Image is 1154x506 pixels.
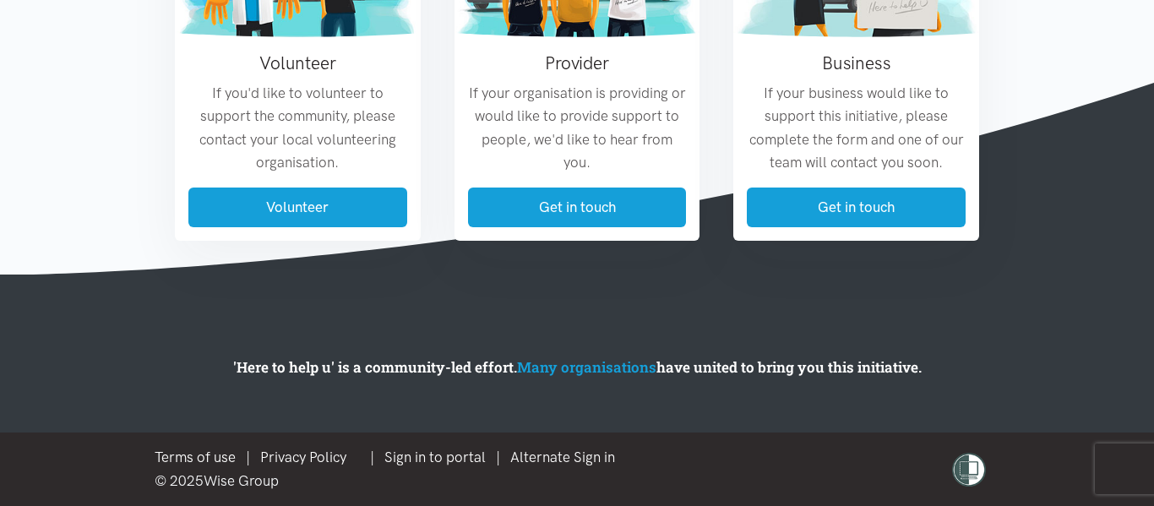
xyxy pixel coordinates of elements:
[468,188,687,227] a: Get in touch
[384,449,486,465] a: Sign in to portal
[260,449,346,465] a: Privacy Policy
[747,51,966,75] h3: Business
[188,188,407,227] a: Volunteer
[952,453,986,487] img: shielded
[204,472,279,489] a: Wise Group
[517,357,656,377] a: Many organisations
[468,82,687,174] p: If your organisation is providing or would like to provide support to people, we'd like to hear f...
[155,470,625,492] div: © 2025
[155,449,236,465] a: Terms of use
[370,449,625,465] span: | |
[747,82,966,174] p: If your business would like to support this initiative, please complete the form and one of our t...
[510,449,615,465] a: Alternate Sign in
[210,356,945,378] p: 'Here to help u' is a community-led effort. have united to bring you this initiative.
[468,51,687,75] h3: Provider
[188,82,407,174] p: If you'd like to volunteer to support the community, please contact your local volunteering organ...
[747,188,966,227] a: Get in touch
[155,446,625,469] div: |
[188,51,407,75] h3: Volunteer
